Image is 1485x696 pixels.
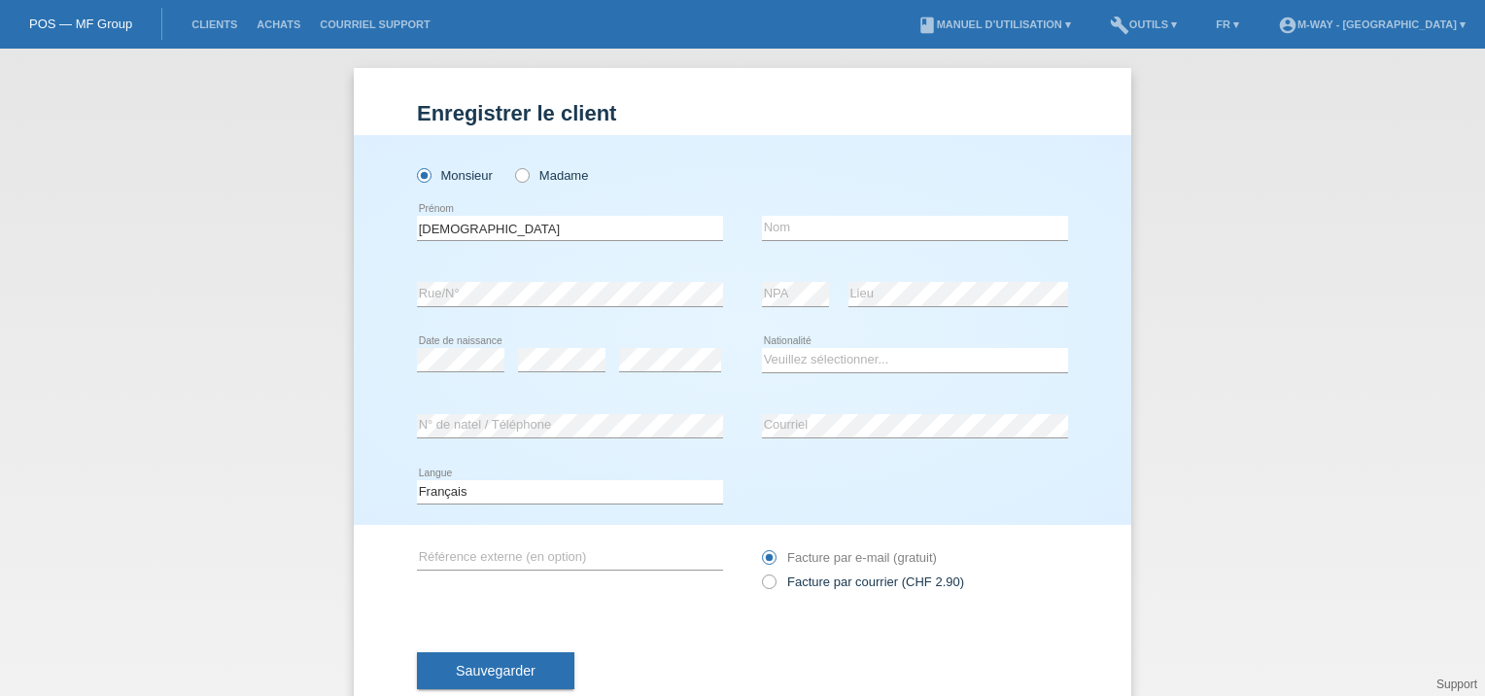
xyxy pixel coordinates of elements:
label: Facture par courrier (CHF 2.90) [762,574,964,589]
label: Facture par e-mail (gratuit) [762,550,937,565]
a: buildOutils ▾ [1100,18,1187,30]
a: bookManuel d’utilisation ▾ [908,18,1081,30]
a: FR ▾ [1206,18,1249,30]
a: POS — MF Group [29,17,132,31]
input: Facture par courrier (CHF 2.90) [762,574,775,599]
i: account_circle [1278,16,1297,35]
label: Monsieur [417,168,493,183]
a: Support [1436,678,1477,691]
span: Sauvegarder [456,663,535,679]
a: Achats [247,18,310,30]
label: Madame [515,168,588,183]
h1: Enregistrer le client [417,101,1068,125]
i: book [917,16,937,35]
i: build [1110,16,1129,35]
button: Sauvegarder [417,652,574,689]
a: Courriel Support [310,18,439,30]
input: Facture par e-mail (gratuit) [762,550,775,574]
input: Monsieur [417,168,430,181]
a: account_circlem-way - [GEOGRAPHIC_DATA] ▾ [1268,18,1475,30]
input: Madame [515,168,528,181]
a: Clients [182,18,247,30]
